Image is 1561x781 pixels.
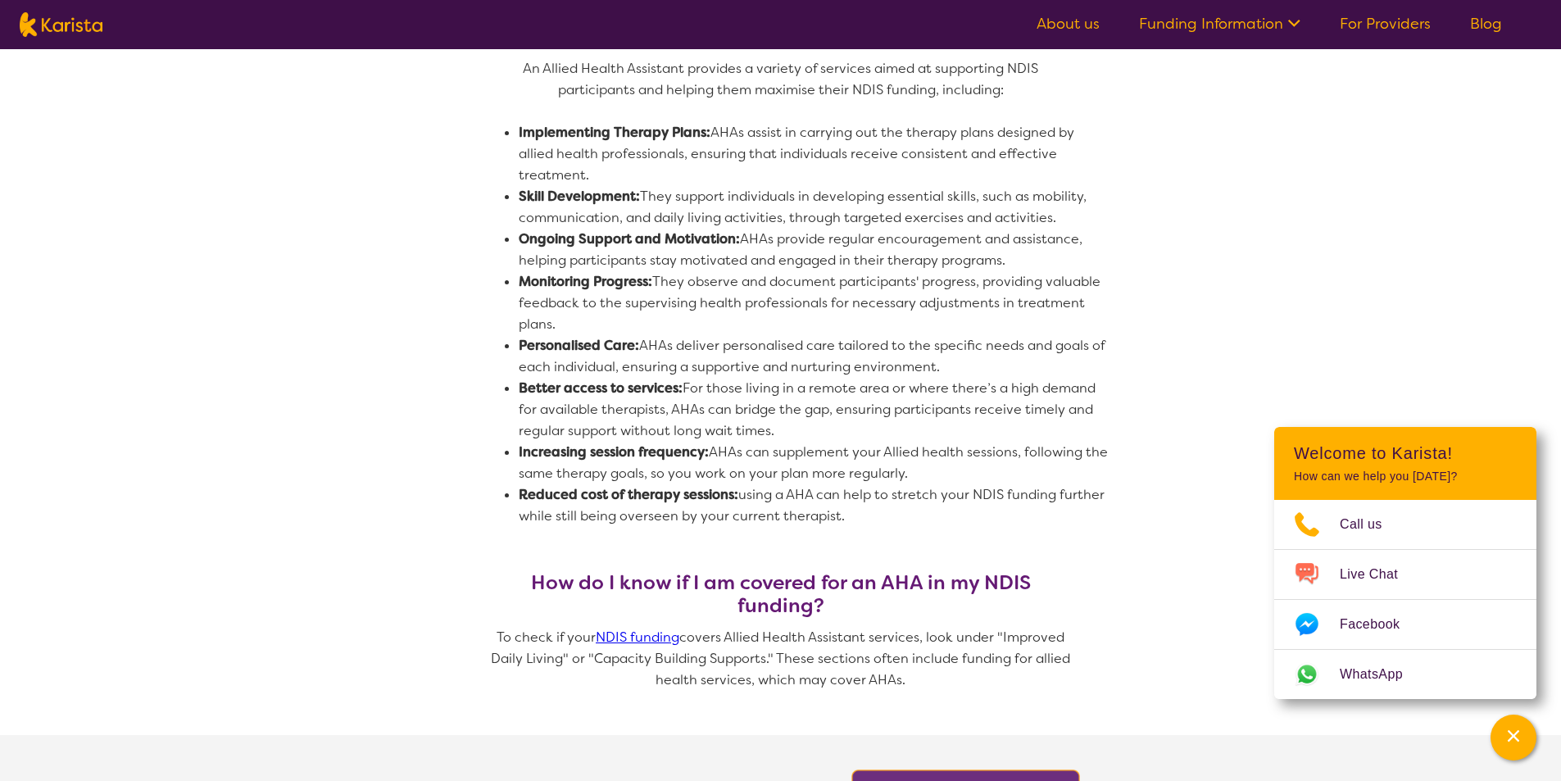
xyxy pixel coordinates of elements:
span: For those living in a remote area or where there’s a high demand for available therapists, AHAs c... [519,379,1099,439]
span: Live Chat [1340,562,1418,587]
h2: Welcome to Karista! [1294,443,1517,463]
strong: Increasing session frequency: [519,443,709,461]
ul: Choose channel [1274,500,1536,699]
span: WhatsApp [1340,662,1423,687]
strong: Implementing Therapy Plans: [519,124,710,141]
span: AHAs deliver personalised care tailored to the specific needs and goals of each individual, ensur... [519,337,1108,375]
span: AHAs assist in carrying out the therapy plans designed by allied health professionals, ensuring t... [519,124,1078,184]
a: Blog [1470,14,1502,34]
span: AHAs can supplement your Allied health sessions, following the same therapy goals, so you work on... [519,443,1111,482]
span: Facebook [1340,612,1419,637]
a: For Providers [1340,14,1431,34]
a: Funding Information [1139,14,1300,34]
strong: Monitoring Progress: [519,273,652,290]
span: Call us [1340,512,1402,537]
h3: How do I know if I am covered for an AHA in my NDIS funding? [486,571,1076,617]
p: An Allied Health Assistant provides a variety of services aimed at supporting NDIS participants a... [486,58,1076,101]
strong: Ongoing Support and Motivation: [519,230,740,247]
strong: Skill Development: [519,188,640,205]
button: Channel Menu [1491,715,1536,761]
span: They support individuals in developing essential skills, such as mobility, communication, and dai... [519,188,1090,226]
span: using a AHA can help to stretch your NDIS funding further while still being overseen by your curr... [519,486,1108,524]
span: They observe and document participants' progress, providing valuable feedback to the supervising ... [519,273,1104,333]
a: NDIS funding [596,629,679,646]
strong: Reduced cost of therapy sessions: [519,486,738,503]
div: Channel Menu [1274,427,1536,699]
p: To check if your covers Allied Health Assistant services, look under "Improved Daily Living" or "... [486,627,1076,691]
p: How can we help you [DATE]? [1294,470,1517,484]
span: AHAs provide regular encouragement and assistance, helping participants stay motivated and engage... [519,230,1086,269]
a: Web link opens in a new tab. [1274,650,1536,699]
a: About us [1037,14,1100,34]
img: Karista logo [20,12,102,37]
strong: Better access to services: [519,379,683,397]
strong: Personalised Care: [519,337,639,354]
